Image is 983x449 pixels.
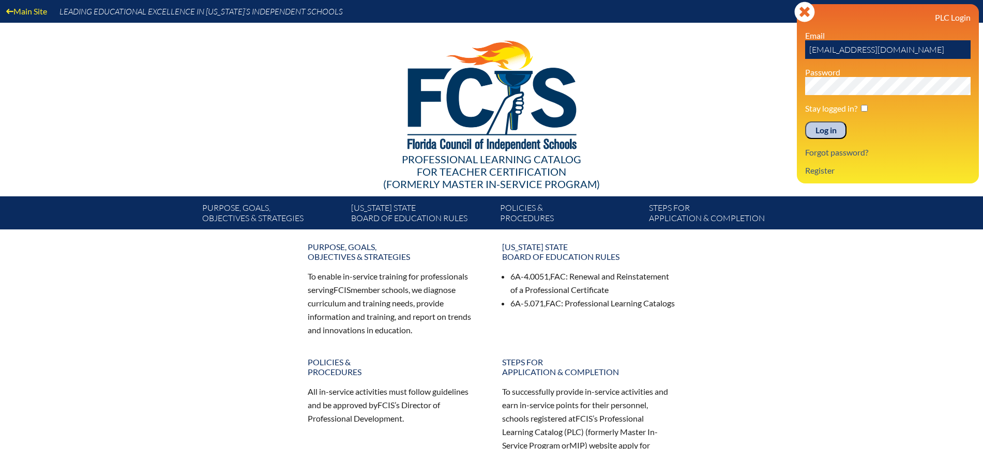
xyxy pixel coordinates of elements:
[794,2,815,22] svg: Close
[805,12,971,22] h3: PLC Login
[417,165,566,178] span: for Teacher Certification
[510,270,676,297] li: 6A-4.0051, : Renewal and Reinstatement of a Professional Certificate
[550,271,566,281] span: FAC
[308,270,481,336] p: To enable in-service training for professionals serving member schools, we diagnose curriculum an...
[805,103,857,113] label: Stay logged in?
[576,413,593,423] span: FCIS
[301,353,488,381] a: Policies &Procedures
[546,298,561,308] span: FAC
[377,400,395,410] span: FCIS
[496,238,682,266] a: [US_STATE] StateBoard of Education rules
[385,23,598,164] img: FCISlogo221.eps
[510,297,676,310] li: 6A-5.071, : Professional Learning Catalogs
[801,163,839,177] a: Register
[496,200,645,229] a: Policies &Procedures
[801,145,872,159] a: Forgot password?
[334,285,351,295] span: FCIS
[2,4,51,18] a: Main Site
[198,200,347,229] a: Purpose, goals,objectives & strategies
[301,238,488,266] a: Purpose, goals,objectives & strategies
[805,67,840,77] label: Password
[567,427,581,437] span: PLC
[347,200,496,229] a: [US_STATE] StateBoard of Education rules
[308,385,481,425] p: All in-service activities must follow guidelines and be approved by ’s Director of Professional D...
[194,153,790,190] div: Professional Learning Catalog (formerly Master In-service Program)
[805,30,825,40] label: Email
[496,353,682,381] a: Steps forapplication & completion
[805,121,846,139] input: Log in
[645,200,794,229] a: Steps forapplication & completion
